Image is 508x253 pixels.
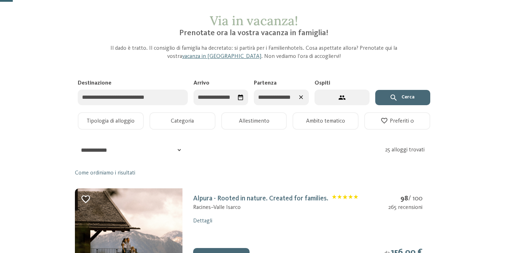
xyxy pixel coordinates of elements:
[193,218,212,224] a: Dettagli
[78,80,111,86] span: Destinazione
[179,29,328,37] span: Prenotate ora la vostra vacanza in famiglia!
[388,194,422,204] div: / 100
[385,146,432,154] div: 25 alloggi trovati
[315,90,370,106] button: 4 ospiti – 1 camera
[193,80,209,86] span: Arrivo
[210,12,298,29] span: Via in vacanza!
[193,195,358,202] a: Alpura - Rooted in nature. Created for families.Classificazione: 5 stelle
[78,112,144,130] button: Tipologia di alloggio
[315,80,330,86] span: Ospiti
[400,195,408,202] strong: 98
[81,194,91,204] div: Aggiungi ai preferiti
[75,169,135,177] a: Come ordiniamo i risultati
[338,94,346,101] svg: 4 ospiti – 1 camera
[193,204,358,211] div: Racines – Valle Isarco
[364,112,430,130] button: Preferiti 0
[235,91,246,103] div: Seleziona data
[332,194,359,203] span: Classificazione: 5 stelle
[254,80,277,86] span: Partenza
[102,44,406,60] p: Il dado è tratto. Il consiglio di famiglia ha decretato: si partirà per i Familienhotels. Cosa as...
[295,91,307,103] div: Azzera le date
[388,204,422,211] div: 265 recensioni
[221,112,287,130] button: Allestimento
[149,112,215,130] button: Categoria
[293,112,359,130] button: Ambito tematico
[182,54,261,59] a: vacanza in [GEOGRAPHIC_DATA]
[375,90,430,106] button: Cerca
